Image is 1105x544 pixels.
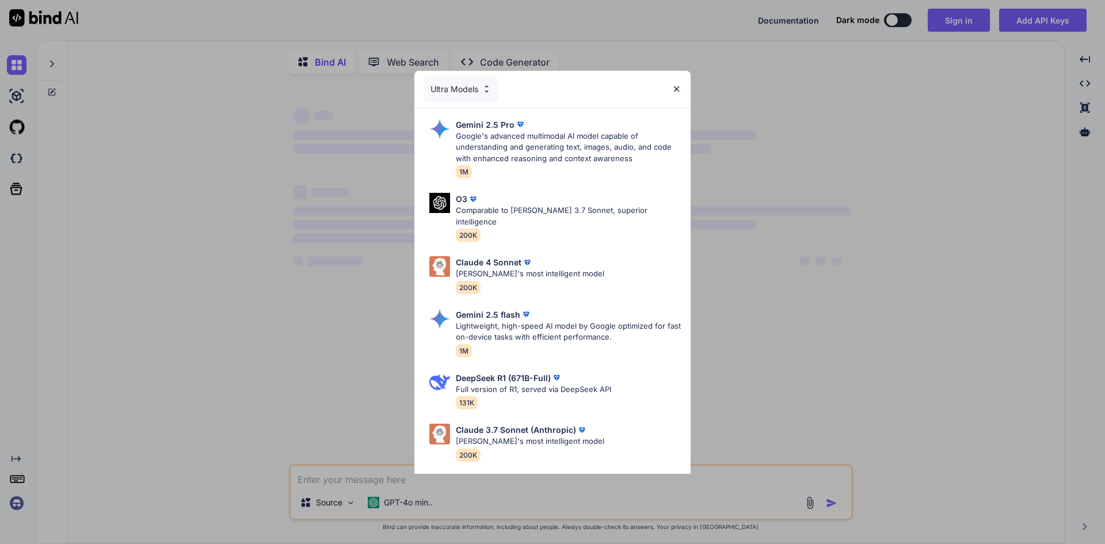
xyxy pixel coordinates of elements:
img: premium [521,257,533,268]
p: Claude 3.7 Sonnet (Anthropic) [456,424,576,436]
img: premium [467,193,479,205]
p: O3 [456,193,467,205]
p: Comparable to [PERSON_NAME] 3.7 Sonnet, superior intelligence [456,205,681,227]
span: 1M [456,165,472,178]
img: Pick Models [429,256,450,277]
img: Pick Models [429,193,450,213]
p: Claude 4 Sonnet [456,256,521,268]
img: premium [515,119,526,130]
img: Pick Models [429,424,450,444]
span: 200K [456,229,481,242]
p: [PERSON_NAME]'s most intelligent model [456,268,604,280]
span: 200K [456,281,481,294]
img: premium [576,424,588,436]
p: Gemini 2.5 flash [456,309,520,321]
span: 1M [456,344,472,357]
span: 200K [456,448,481,462]
img: Pick Models [429,372,450,393]
img: Pick Models [429,309,450,329]
p: DeepSeek R1 (671B-Full) [456,372,551,384]
p: Gemini 2.5 Pro [456,119,515,131]
img: Pick Models [482,84,491,94]
p: Full version of R1, served via DeepSeek API [456,384,611,395]
p: Google's advanced multimodal AI model capable of understanding and generating text, images, audio... [456,131,681,165]
img: Pick Models [429,119,450,139]
p: Lightweight, high-speed AI model by Google optimized for fast on-device tasks with efficient perf... [456,321,681,343]
img: premium [520,309,532,320]
div: Ultra Models [424,77,498,102]
img: premium [551,372,562,383]
img: close [672,84,681,94]
p: [PERSON_NAME]'s most intelligent model [456,436,604,447]
span: 131K [456,396,478,409]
